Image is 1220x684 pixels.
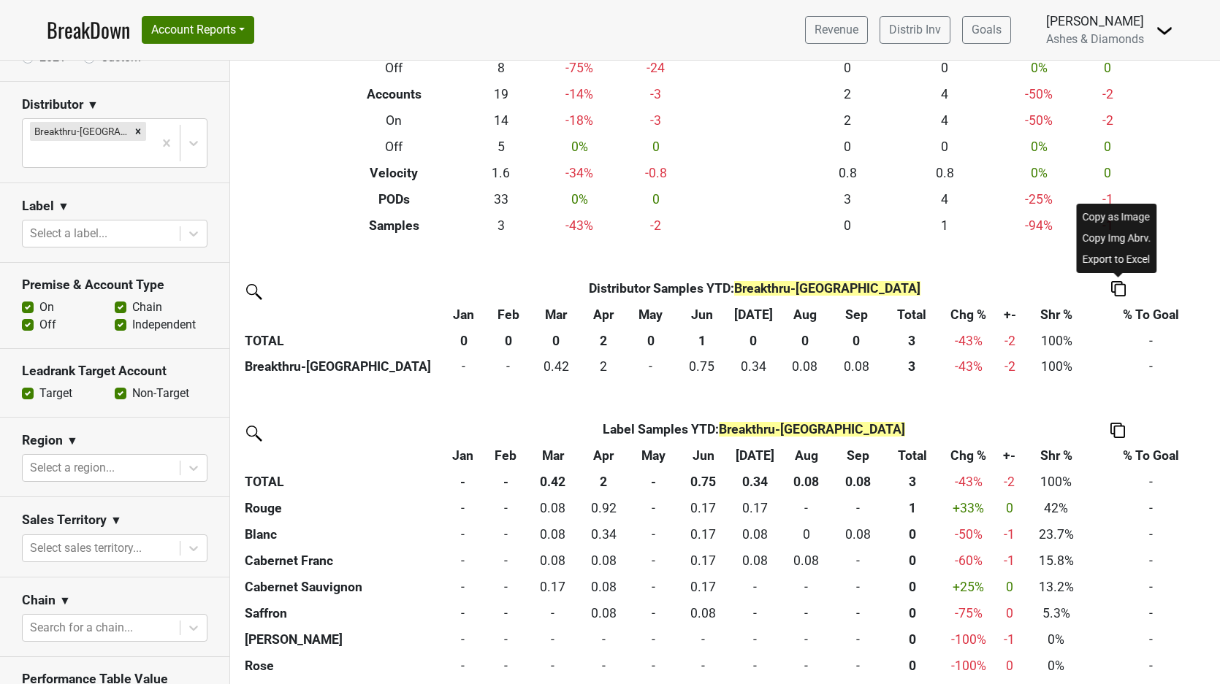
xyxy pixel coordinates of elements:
[955,334,983,348] span: -43%
[241,301,441,328] th: &nbsp;: activate to sort column ascending
[682,604,726,623] div: 0.08
[468,186,535,212] td: 33
[799,81,896,107] td: 2
[441,522,485,548] td: 0
[885,357,937,376] div: 3
[582,328,626,354] th: 2
[582,354,626,380] td: 1.505
[832,443,884,469] th: Sep: activate to sort column ascending
[22,512,107,528] h3: Sales Territory
[468,160,535,186] td: 1.6
[629,522,678,548] td: 0
[579,522,628,548] td: 0.335
[1080,249,1154,270] div: Export to Excel
[320,55,468,81] th: Off
[896,107,994,134] td: 4
[781,522,833,548] td: 0
[320,160,468,186] th: Velocity
[530,354,582,380] td: 0.42
[994,55,1085,81] td: 0 %
[731,357,776,376] div: 0.34
[682,551,726,570] div: 0.17
[625,81,687,107] td: -3
[441,301,487,328] th: Jan: activate to sort column ascending
[882,301,941,328] th: Total: activate to sort column ascending
[682,577,726,596] div: 0.17
[488,577,524,596] div: -
[994,212,1085,239] td: -94 %
[799,107,896,134] td: 2
[441,354,487,380] td: 0
[320,81,468,107] th: Accounts
[836,499,880,518] div: -
[625,186,687,212] td: 0
[996,301,1023,328] th: +-: activate to sort column ascending
[799,160,896,186] td: 0.8
[534,212,625,239] td: -43 %
[785,499,829,518] div: -
[582,525,625,544] div: 0.34
[1085,81,1131,107] td: -2
[785,577,829,596] div: -
[805,16,868,44] a: Revenue
[678,496,730,522] td: 0.167
[999,525,1019,544] div: -1
[888,525,938,544] div: 0
[629,357,673,376] div: -
[625,160,687,186] td: -0.8
[999,577,1019,596] div: 0
[678,548,730,575] td: 0.167
[132,385,189,402] label: Non-Target
[994,186,1085,212] td: -25 %
[488,499,524,518] div: -
[484,522,527,548] td: 0
[468,134,535,160] td: 5
[1089,469,1213,496] td: -
[832,469,884,496] th: 0.08
[884,443,941,469] th: Total: activate to sort column ascending
[468,212,535,239] td: 3
[468,107,535,134] td: 14
[527,469,579,496] th: 0.42
[445,551,481,570] div: -
[884,548,941,575] th: 0.503
[1085,160,1131,186] td: 0
[678,575,730,601] td: 0.167
[799,134,896,160] td: 0
[1085,134,1131,160] td: 0
[1110,423,1125,438] img: Copy to clipboard
[728,328,779,354] th: 0
[241,496,441,522] th: Rouge
[579,443,628,469] th: Apr: activate to sort column ascending
[47,15,130,45] a: BreakDown
[999,357,1020,376] div: -2
[445,577,481,596] div: -
[445,525,481,544] div: -
[781,575,833,601] td: 0
[132,299,162,316] label: Chain
[534,55,625,81] td: -75 %
[679,357,724,376] div: 0.75
[534,107,625,134] td: -18 %
[22,593,56,608] h3: Chain
[1089,575,1213,601] td: -
[132,316,196,334] label: Independent
[781,469,833,496] th: 0.08
[996,469,1023,496] td: -2
[678,522,730,548] td: 0.167
[625,354,676,380] td: 0
[836,525,880,544] div: 0.08
[882,354,941,380] th: 3.180
[441,496,485,522] td: 0
[320,186,468,212] th: PODs
[884,469,941,496] th: 3
[22,97,83,112] h3: Distributor
[445,499,481,518] div: -
[1023,548,1089,575] td: 15.8%
[994,160,1085,186] td: 0 %
[441,328,487,354] th: 0
[836,551,880,570] div: -
[530,301,582,328] th: Mar: activate to sort column ascending
[87,96,99,114] span: ▼
[527,496,579,522] td: 0.084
